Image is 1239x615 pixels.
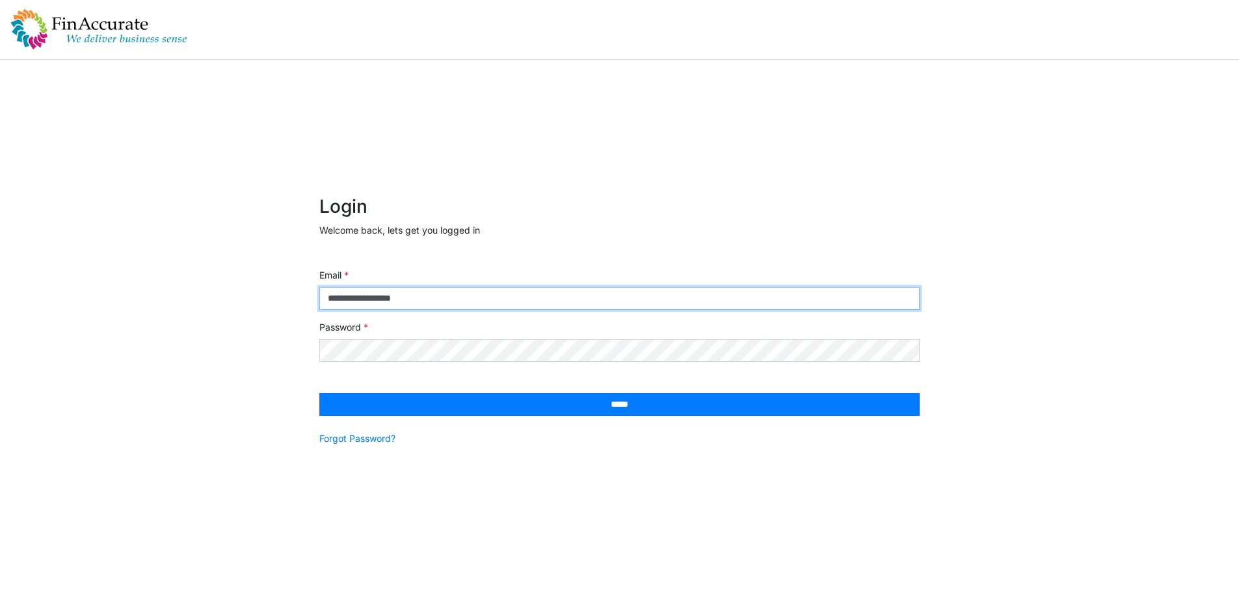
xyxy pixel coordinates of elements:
h2: Login [319,196,920,218]
label: Email [319,268,349,282]
p: Welcome back, lets get you logged in [319,223,920,237]
label: Password [319,320,368,334]
a: Forgot Password? [319,431,395,445]
img: spp logo [10,8,187,50]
